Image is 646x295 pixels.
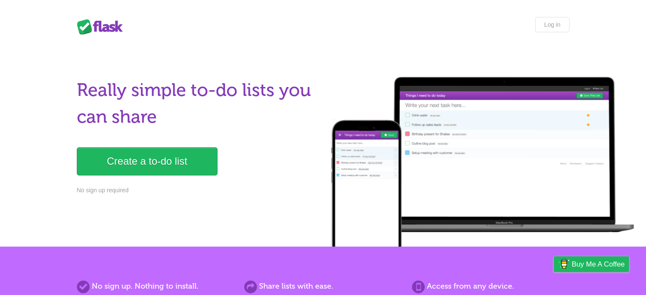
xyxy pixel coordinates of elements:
div: Flask Lists [77,19,128,34]
img: Buy me a coffee [558,257,570,271]
span: Buy me a coffee [572,257,625,272]
h2: No sign up. Nothing to install. [77,281,234,292]
a: Log in [535,17,569,32]
a: Create a to-do list [77,147,217,175]
h2: Access from any device. [412,281,569,292]
a: Buy me a coffee [554,256,629,272]
h2: Share lists with ease. [244,281,401,292]
p: No sign up required [77,186,318,195]
h1: Really simple to-do lists you can share [77,77,318,130]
